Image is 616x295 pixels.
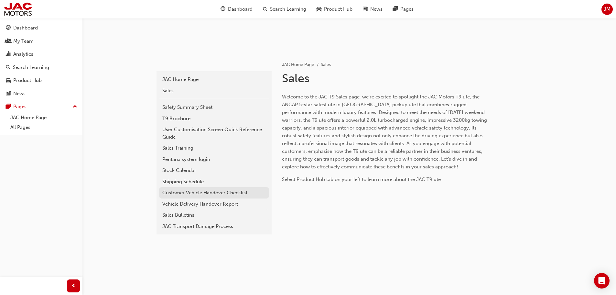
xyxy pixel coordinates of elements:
[282,71,494,85] h1: Sales
[159,221,269,232] a: JAC Transport Damage Process
[228,6,253,13] span: Dashboard
[159,210,269,221] a: Sales Bulletins
[13,51,33,58] div: Analytics
[162,104,266,111] div: Safety Summary Sheet
[159,124,269,142] a: User Customisation Screen Quick Reference Guide
[159,113,269,124] a: T9 Brochure
[3,101,80,113] button: Pages
[13,103,27,110] div: Pages
[311,3,358,16] a: car-iconProduct Hub
[159,142,269,154] a: Sales Training
[159,102,269,113] a: Safety Summary Sheet
[317,5,321,13] span: car-icon
[162,144,266,152] div: Sales Training
[159,187,269,199] a: Customer Vehicle Handover Checklist
[370,6,383,13] span: News
[6,91,11,97] span: news-icon
[3,74,80,86] a: Product Hub
[221,5,225,13] span: guage-icon
[263,5,267,13] span: search-icon
[6,104,11,110] span: pages-icon
[162,115,266,122] div: T9 Brochure
[162,87,266,95] div: Sales
[162,76,266,83] div: JAC Home Page
[71,282,76,290] span: prev-icon
[258,3,311,16] a: search-iconSearch Learning
[393,5,398,13] span: pages-icon
[282,62,314,67] a: JAC Home Page
[13,64,49,71] div: Search Learning
[13,24,38,32] div: Dashboard
[159,85,269,96] a: Sales
[3,88,80,100] a: News
[601,4,613,15] button: JM
[13,38,34,45] div: My Team
[6,65,10,71] span: search-icon
[159,154,269,165] a: Pentana system login
[73,103,77,111] span: up-icon
[162,178,266,186] div: Shipping Schedule
[3,2,33,17] img: jac-portal
[321,61,331,69] li: Sales
[6,51,11,57] span: chart-icon
[162,126,266,141] div: User Customisation Screen Quick Reference Guide
[159,74,269,85] a: JAC Home Page
[215,3,258,16] a: guage-iconDashboard
[159,199,269,210] a: Vehicle Delivery Handover Report
[6,39,11,44] span: people-icon
[162,211,266,219] div: Sales Bulletins
[6,78,11,84] span: car-icon
[358,3,388,16] a: news-iconNews
[6,25,11,31] span: guage-icon
[3,35,80,47] a: My Team
[594,273,610,289] div: Open Intercom Messenger
[159,165,269,176] a: Stock Calendar
[270,6,306,13] span: Search Learning
[3,62,80,74] a: Search Learning
[8,122,80,132] a: All Pages
[8,113,80,123] a: JAC Home Page
[162,223,266,230] div: JAC Transport Damage Process
[3,21,80,101] button: DashboardMy TeamAnalyticsSearch LearningProduct HubNews
[388,3,419,16] a: pages-iconPages
[400,6,414,13] span: Pages
[162,167,266,174] div: Stock Calendar
[282,176,442,182] span: Select Product Hub tab on your left to learn more about the JAC T9 ute.
[162,189,266,197] div: Customer Vehicle Handover Checklist
[3,48,80,60] a: Analytics
[159,176,269,187] a: Shipping Schedule
[162,200,266,208] div: Vehicle Delivery Handover Report
[324,6,352,13] span: Product Hub
[282,94,488,170] span: Welcome to the JAC T9 Sales page, we're excited to spotlight the JAC Motors T9 ute, the ANCAP 5-s...
[162,156,266,163] div: Pentana system login
[604,6,611,13] span: JM
[3,22,80,34] a: Dashboard
[363,5,368,13] span: news-icon
[13,77,42,84] div: Product Hub
[13,90,26,97] div: News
